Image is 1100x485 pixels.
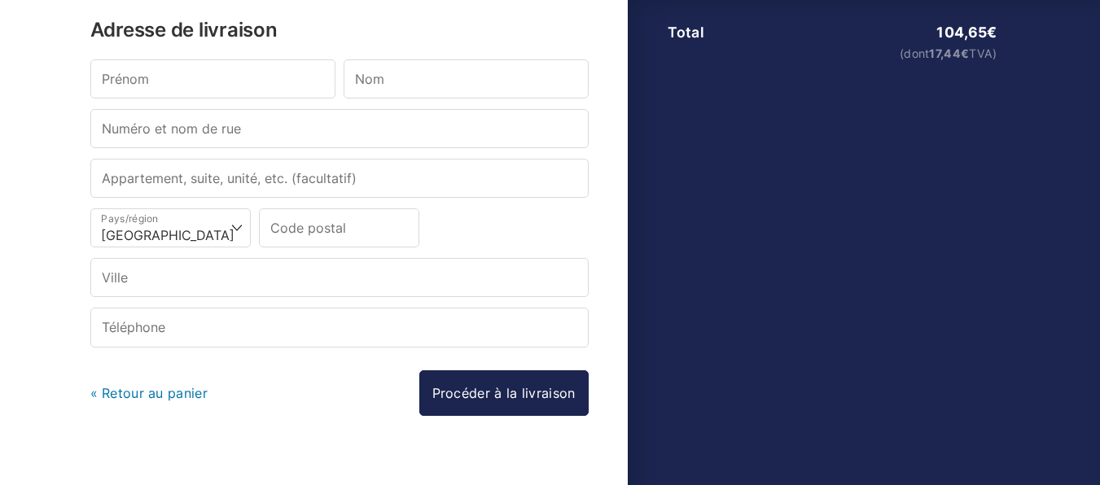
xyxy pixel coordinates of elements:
[961,46,969,60] span: €
[90,385,208,401] a: « Retour au panier
[929,46,969,60] span: 17,44
[90,109,589,148] input: Numéro et nom de rue
[987,24,997,41] span: €
[90,20,589,40] h3: Adresse de livraison
[90,159,589,198] input: Appartement, suite, unité, etc. (facultatif)
[778,48,997,59] small: (dont TVA)
[90,308,589,347] input: Téléphone
[90,258,589,297] input: Ville
[936,24,997,41] bdi: 104,65
[419,370,589,416] a: Procéder à la livraison
[259,208,419,247] input: Code postal
[344,59,589,98] input: Nom
[667,24,778,41] th: Total
[90,59,335,98] input: Prénom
